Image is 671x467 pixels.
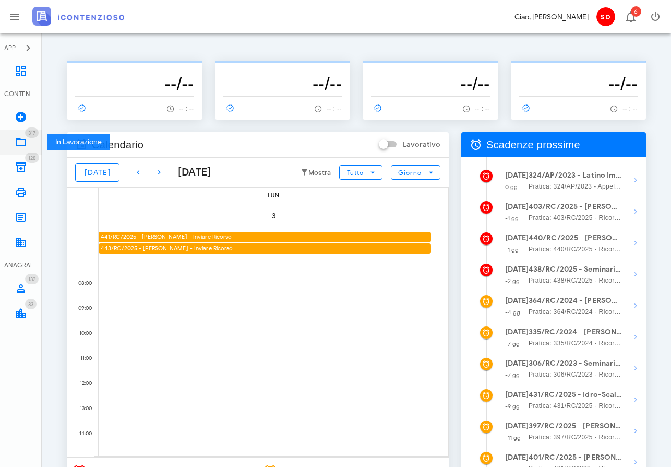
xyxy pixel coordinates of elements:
[625,326,646,347] button: Mostra dettagli
[618,4,643,29] button: Distintivo
[84,168,111,177] span: [DATE]
[259,201,288,230] button: 3
[529,213,622,223] span: Pratica: 403/RC/2025 - Ricorso contro Agenzia Delle Entrate D. P. Di [GEOGRAPHIC_DATA], Agenzia D...
[529,326,622,338] strong: 335/RC/2024 - [PERSON_NAME] Italia - Impugnare la Decisione del Giudice (Favorevole)
[529,307,622,317] span: Pratica: 364/RC/2024 - Ricorso contro Agenzia Delle Entrate D. P. Di [GEOGRAPHIC_DATA], Agenzia d...
[67,378,94,389] div: 12:00
[625,232,646,253] button: Mostra dettagli
[529,369,622,380] span: Pratica: 306/RC/2023 - Ricorso contro Comune Di Noto, SO. GE. R. T. Spa (Udienza)
[505,328,529,336] strong: [DATE]
[4,261,38,270] div: ANAGRAFICA
[223,65,342,73] p: --------------
[529,232,622,244] strong: 440/RC/2025 - [PERSON_NAME]si in Udienza
[519,103,549,113] span: ------
[223,103,254,113] span: ------
[625,201,646,222] button: Mostra dettagli
[505,246,519,253] small: -1 gg
[529,338,622,348] span: Pratica: 335/RC/2024 - Ricorso contro Agenzia Delle Entrate D. P. Di [GEOGRAPHIC_DATA], Agenzia D...
[529,432,622,442] span: Pratica: 397/RC/2025 - Ricorso contro Agenzi delle Entrate Riscossione, Comune di [GEOGRAPHIC_DAT...
[371,101,405,115] a: ------
[514,11,589,22] div: Ciao, [PERSON_NAME]
[75,73,194,94] h3: --/--
[622,105,638,112] span: -- : --
[475,105,490,112] span: -- : --
[75,163,119,182] button: [DATE]
[25,127,39,138] span: Distintivo
[223,73,342,94] h3: --/--
[67,302,94,314] div: 09:00
[625,264,646,285] button: Mostra dettagli
[486,136,580,153] span: Scadenze prossime
[505,390,529,399] strong: [DATE]
[32,7,124,26] img: logo-text-2x.png
[529,201,622,213] strong: 403/RC/2025 - [PERSON_NAME]si in Udienza
[529,389,622,401] strong: 431/RC/2025 - Idro-Scalf di [PERSON_NAME] e C. Snc - Presentarsi in [GEOGRAPHIC_DATA]
[505,403,520,410] small: -9 gg
[67,403,94,414] div: 13:00
[631,6,641,17] span: Distintivo
[67,353,94,364] div: 11:00
[25,153,39,163] span: Distintivo
[28,276,35,283] span: 132
[371,65,490,73] p: --------------
[505,453,529,462] strong: [DATE]
[519,73,638,94] h3: --/--
[28,155,36,161] span: 128
[505,434,521,441] small: -11 gg
[339,165,382,180] button: Tutto
[308,169,331,177] small: Mostra
[28,301,33,308] span: 33
[505,171,529,180] strong: [DATE]
[92,136,143,153] span: Calendario
[625,389,646,410] button: Mostra dettagli
[346,169,364,177] span: Tutto
[519,65,638,73] p: --------------
[25,299,37,309] span: Distintivo
[529,244,622,254] span: Pratica: 440/RC/2025 - Ricorso contro Agenzia Delle Entrate D. P. Di [GEOGRAPHIC_DATA], Agenzia d...
[529,295,622,307] strong: 364/RC/2024 - [PERSON_NAME]si in [GEOGRAPHIC_DATA]
[529,264,622,275] strong: 438/RC/2025 - Seminario Vescovile Di Noto - Inviare Ricorso
[505,340,520,347] small: -7 gg
[529,452,622,463] strong: 401/RC/2025 - [PERSON_NAME] - Invio Memorie per Udienza
[75,65,194,73] p: --------------
[75,103,105,113] span: ------
[505,215,519,222] small: -1 gg
[625,170,646,191] button: Mostra dettagli
[28,130,35,136] span: 317
[67,453,94,464] div: 15:00
[99,243,431,253] div: 443/RC/2025 - [PERSON_NAME] - Inviare Ricorso
[403,139,440,150] label: Lavorativo
[505,371,520,379] small: -7 gg
[529,358,622,369] strong: 306/RC/2023 - Seminario Vescovile Di Noto - Impugnare la Decisione del Giudice (Parz. Favorevole)
[625,358,646,379] button: Mostra dettagli
[519,101,554,115] a: ------
[505,359,529,368] strong: [DATE]
[67,428,94,439] div: 14:00
[529,181,622,192] span: Pratica: 324/AP/2023 - Appello contro Agenzia Delle Entrate D. P. Di [GEOGRAPHIC_DATA], Agenzia d...
[505,233,529,242] strong: [DATE]
[529,170,622,181] strong: 324/AP/2023 - Latino Impianti Snc - Presentarsi in Udienza
[371,103,401,113] span: ------
[505,277,520,285] small: -2 gg
[505,422,529,430] strong: [DATE]
[596,7,615,26] span: SD
[529,275,622,286] span: Pratica: 438/RC/2025 - Ricorso contro Comune Di Noto
[505,296,529,305] strong: [DATE]
[593,4,618,29] button: SD
[625,421,646,441] button: Mostra dettagli
[505,265,529,274] strong: [DATE]
[25,274,39,284] span: Distintivo
[505,202,529,211] strong: [DATE]
[505,309,521,316] small: -4 gg
[4,89,38,99] div: CONTENZIOSO
[398,169,422,177] span: Giorno
[67,328,94,339] div: 10:00
[371,73,490,94] h3: --/--
[170,165,211,180] div: [DATE]
[99,188,448,201] div: lun
[67,277,94,289] div: 08:00
[529,401,622,411] span: Pratica: 431/RC/2025 - Ricorso contro Agenzia Entrate Riscossione (Udienza)
[75,101,110,115] a: ------
[505,183,518,191] small: 0 gg
[179,105,194,112] span: -- : --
